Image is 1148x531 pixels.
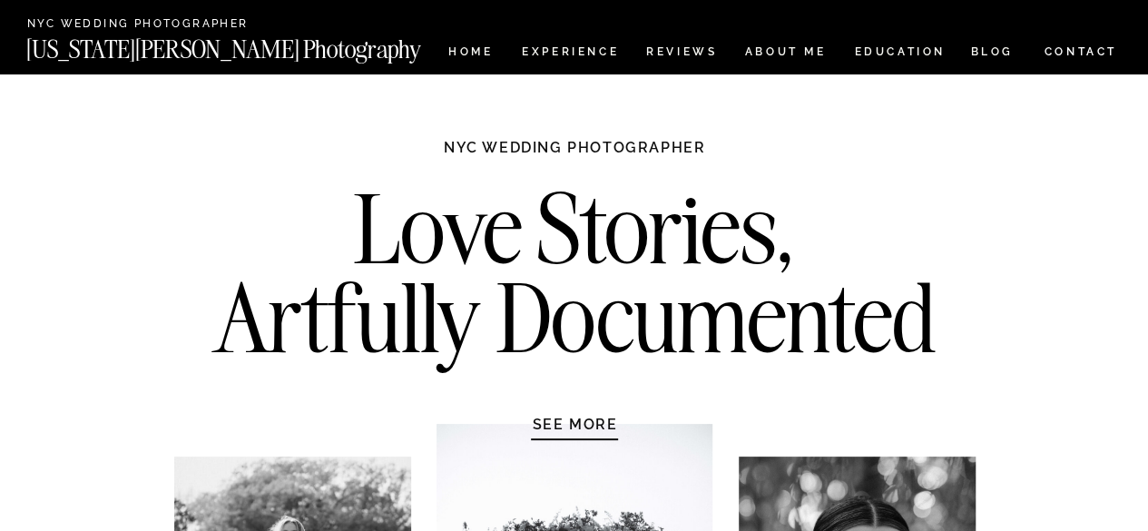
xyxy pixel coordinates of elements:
a: ABOUT ME [744,46,827,62]
a: SEE MORE [489,415,662,433]
a: HOME [445,46,496,62]
a: Experience [522,46,617,62]
a: REVIEWS [646,46,714,62]
h2: Love Stories, Artfully Documented [194,184,956,375]
h1: NYC WEDDING PHOTOGRAPHER [405,138,745,174]
a: CONTACT [1043,42,1118,62]
a: [US_STATE][PERSON_NAME] Photography [26,37,482,53]
a: EDUCATION [852,46,947,62]
a: BLOG [970,46,1014,62]
a: NYC Wedding Photographer [27,18,300,32]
